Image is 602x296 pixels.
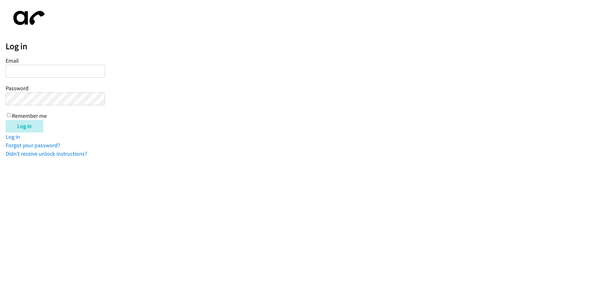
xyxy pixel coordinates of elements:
[6,85,29,92] label: Password
[6,57,19,64] label: Email
[6,142,60,149] a: Forgot your password?
[6,133,20,140] a: Log in
[6,41,602,52] h2: Log in
[12,112,47,119] label: Remember me
[6,120,43,132] input: Log in
[6,6,50,30] img: aphone-8a226864a2ddd6a5e75d1ebefc011f4aa8f32683c2d82f3fb0802fe031f96514.svg
[6,150,87,157] a: Didn't receive unlock instructions?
